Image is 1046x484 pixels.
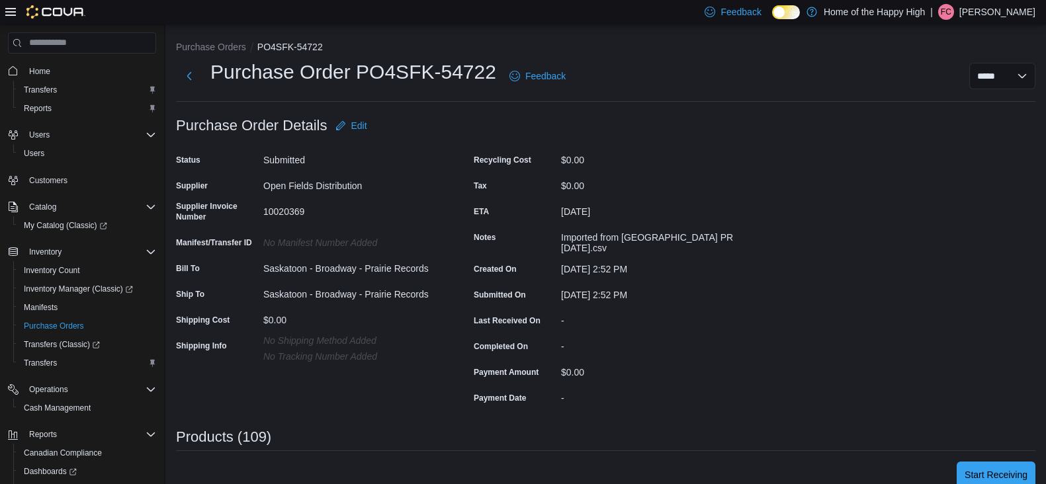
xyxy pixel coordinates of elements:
[19,101,57,116] a: Reports
[19,355,156,371] span: Transfers
[24,448,102,458] span: Canadian Compliance
[3,425,161,444] button: Reports
[176,155,200,165] label: Status
[13,354,161,372] button: Transfers
[24,85,57,95] span: Transfers
[13,81,161,99] button: Transfers
[24,284,133,294] span: Inventory Manager (Classic)
[19,300,63,315] a: Manifests
[930,4,933,20] p: |
[263,232,441,248] div: No Manifest Number added
[24,63,56,79] a: Home
[263,309,441,325] div: $0.00
[474,393,526,403] label: Payment Date
[13,144,161,163] button: Users
[24,426,62,442] button: Reports
[13,216,161,235] a: My Catalog (Classic)
[13,298,161,317] button: Manifests
[24,265,80,276] span: Inventory Count
[176,181,208,191] label: Supplier
[772,5,800,19] input: Dark Mode
[24,382,73,397] button: Operations
[29,247,62,257] span: Inventory
[19,281,138,297] a: Inventory Manager (Classic)
[24,63,156,79] span: Home
[19,218,112,233] a: My Catalog (Classic)
[561,387,738,403] div: -
[29,130,50,140] span: Users
[19,337,105,352] a: Transfers (Classic)
[824,4,925,20] p: Home of the Happy High
[330,112,372,139] button: Edit
[19,262,85,278] a: Inventory Count
[19,300,156,315] span: Manifests
[19,318,156,334] span: Purchase Orders
[257,42,323,52] button: PO4SFK-54722
[29,429,57,440] span: Reports
[19,445,156,461] span: Canadian Compliance
[29,202,56,212] span: Catalog
[26,5,85,19] img: Cova
[263,335,441,346] p: No Shipping Method added
[13,280,161,298] a: Inventory Manager (Classic)
[19,281,156,297] span: Inventory Manager (Classic)
[561,227,738,253] div: Imported from [GEOGRAPHIC_DATA] PR [DATE].csv
[263,175,441,191] div: Open Fields Distribution
[24,358,57,368] span: Transfers
[176,63,202,89] button: Next
[24,103,52,114] span: Reports
[19,464,82,479] a: Dashboards
[965,468,1027,481] span: Start Receiving
[24,220,107,231] span: My Catalog (Classic)
[474,206,489,217] label: ETA
[561,259,738,274] div: [DATE] 2:52 PM
[720,5,761,19] span: Feedback
[24,148,44,159] span: Users
[176,289,204,300] label: Ship To
[176,429,271,445] h3: Products (109)
[474,367,539,378] label: Payment Amount
[19,318,89,334] a: Purchase Orders
[474,155,531,165] label: Recycling Cost
[561,175,738,191] div: $0.00
[24,244,67,260] button: Inventory
[3,198,161,216] button: Catalog
[19,145,50,161] a: Users
[29,384,68,395] span: Operations
[19,145,156,161] span: Users
[24,426,156,442] span: Reports
[24,127,55,143] button: Users
[29,175,67,186] span: Customers
[504,63,571,89] a: Feedback
[24,302,58,313] span: Manifests
[176,341,227,351] label: Shipping Info
[474,232,496,243] label: Notes
[24,199,156,215] span: Catalog
[19,400,96,416] a: Cash Management
[19,445,107,461] a: Canadian Compliance
[176,315,230,325] label: Shipping Cost
[13,99,161,118] button: Reports
[474,181,487,191] label: Tax
[19,218,156,233] span: My Catalog (Classic)
[13,399,161,417] button: Cash Management
[24,127,156,143] span: Users
[561,284,738,300] div: [DATE] 2:52 PM
[263,201,441,217] div: 10020369
[210,59,496,85] h1: Purchase Order PO4SFK-54722
[29,66,50,77] span: Home
[13,317,161,335] button: Purchase Orders
[13,462,161,481] a: Dashboards
[474,341,528,352] label: Completed On
[561,336,738,352] div: -
[474,315,541,326] label: Last Received On
[176,201,258,222] label: Supplier Invoice Number
[24,382,156,397] span: Operations
[24,466,77,477] span: Dashboards
[525,69,566,83] span: Feedback
[938,4,954,20] div: Fiona Corney
[24,339,100,350] span: Transfers (Classic)
[351,119,367,132] span: Edit
[561,310,738,326] div: -
[3,61,161,81] button: Home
